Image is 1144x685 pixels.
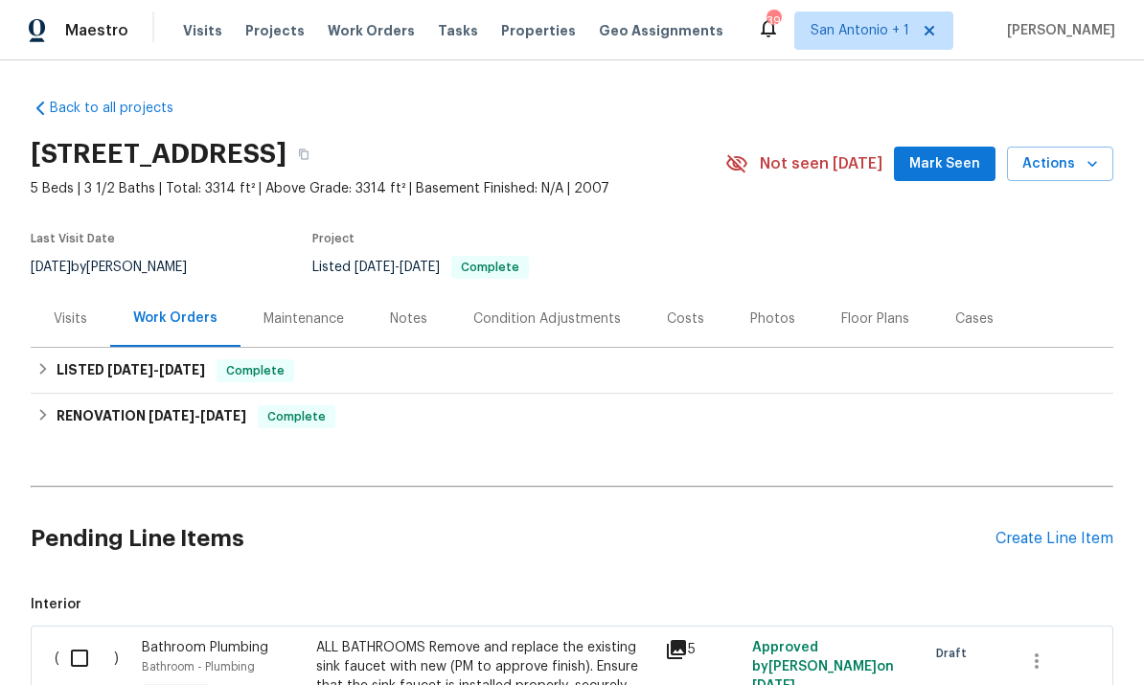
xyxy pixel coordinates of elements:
[31,256,210,279] div: by [PERSON_NAME]
[328,21,415,40] span: Work Orders
[955,309,994,329] div: Cases
[57,405,246,428] h6: RENOVATION
[142,641,268,654] span: Bathroom Plumbing
[355,261,395,274] span: [DATE]
[31,233,115,244] span: Last Visit Date
[667,309,704,329] div: Costs
[149,409,194,422] span: [DATE]
[31,99,215,118] a: Back to all projects
[400,261,440,274] span: [DATE]
[31,348,1113,394] div: LISTED [DATE]-[DATE]Complete
[31,179,725,198] span: 5 Beds | 3 1/2 Baths | Total: 3314 ft² | Above Grade: 3314 ft² | Basement Finished: N/A | 2007
[766,11,780,31] div: 39
[995,530,1113,548] div: Create Line Item
[142,661,255,673] span: Bathroom - Plumbing
[133,308,217,328] div: Work Orders
[183,21,222,40] span: Visits
[312,261,529,274] span: Listed
[31,494,995,583] h2: Pending Line Items
[31,394,1113,440] div: RENOVATION [DATE]-[DATE]Complete
[57,359,205,382] h6: LISTED
[245,21,305,40] span: Projects
[355,261,440,274] span: -
[54,309,87,329] div: Visits
[665,638,741,661] div: 5
[31,145,286,164] h2: [STREET_ADDRESS]
[1007,147,1113,182] button: Actions
[760,154,882,173] span: Not seen [DATE]
[750,309,795,329] div: Photos
[260,407,333,426] span: Complete
[218,361,292,380] span: Complete
[107,363,205,377] span: -
[312,233,355,244] span: Project
[841,309,909,329] div: Floor Plans
[390,309,427,329] div: Notes
[811,21,909,40] span: San Antonio + 1
[200,409,246,422] span: [DATE]
[999,21,1115,40] span: [PERSON_NAME]
[65,21,128,40] span: Maestro
[1022,152,1098,176] span: Actions
[599,21,723,40] span: Geo Assignments
[31,261,71,274] span: [DATE]
[473,309,621,329] div: Condition Adjustments
[263,309,344,329] div: Maintenance
[453,262,527,273] span: Complete
[286,137,321,171] button: Copy Address
[159,363,205,377] span: [DATE]
[501,21,576,40] span: Properties
[149,409,246,422] span: -
[438,24,478,37] span: Tasks
[894,147,995,182] button: Mark Seen
[31,595,1113,614] span: Interior
[107,363,153,377] span: [DATE]
[909,152,980,176] span: Mark Seen
[936,644,974,663] span: Draft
